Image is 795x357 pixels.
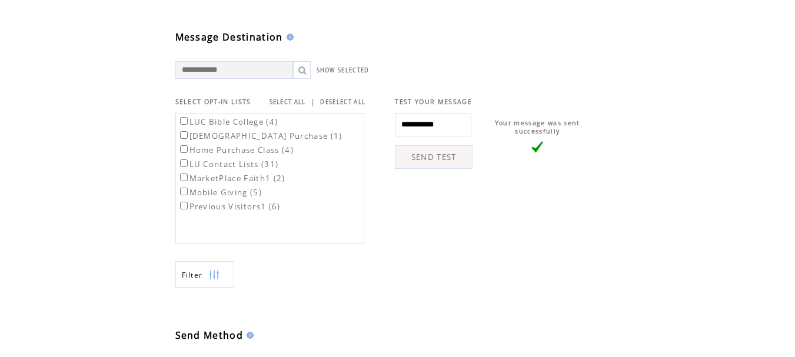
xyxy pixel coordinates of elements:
[175,329,244,342] span: Send Method
[180,145,188,153] input: Home Purchase Class (4)
[311,96,315,107] span: |
[270,98,306,106] a: SELECT ALL
[178,173,285,183] label: MarketPlace Faith1 (2)
[180,202,188,209] input: Previous Visitors1 (6)
[395,98,472,106] span: TEST YOUR MESSAGE
[178,116,278,127] label: LUC Bible College (4)
[209,262,219,288] img: filters.png
[320,98,365,106] a: DESELECT ALL
[395,145,473,169] a: SEND TEST
[178,159,279,169] label: LU Contact Lists (31)
[180,117,188,125] input: LUC Bible College (4)
[182,270,203,280] span: Show filters
[283,34,294,41] img: help.gif
[495,119,580,135] span: Your message was sent successfully
[178,131,342,141] label: [DEMOGRAPHIC_DATA] Purchase (1)
[178,145,294,155] label: Home Purchase Class (4)
[317,66,370,74] a: SHOW SELECTED
[178,201,281,212] label: Previous Visitors1 (6)
[243,332,254,339] img: help.gif
[175,261,234,288] a: Filter
[175,31,283,44] span: Message Destination
[180,174,188,181] input: MarketPlace Faith1 (2)
[175,98,251,106] span: SELECT OPT-IN LISTS
[180,159,188,167] input: LU Contact Lists (31)
[180,131,188,139] input: [DEMOGRAPHIC_DATA] Purchase (1)
[180,188,188,195] input: Mobile Giving (5)
[178,187,262,198] label: Mobile Giving (5)
[531,141,543,153] img: vLarge.png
